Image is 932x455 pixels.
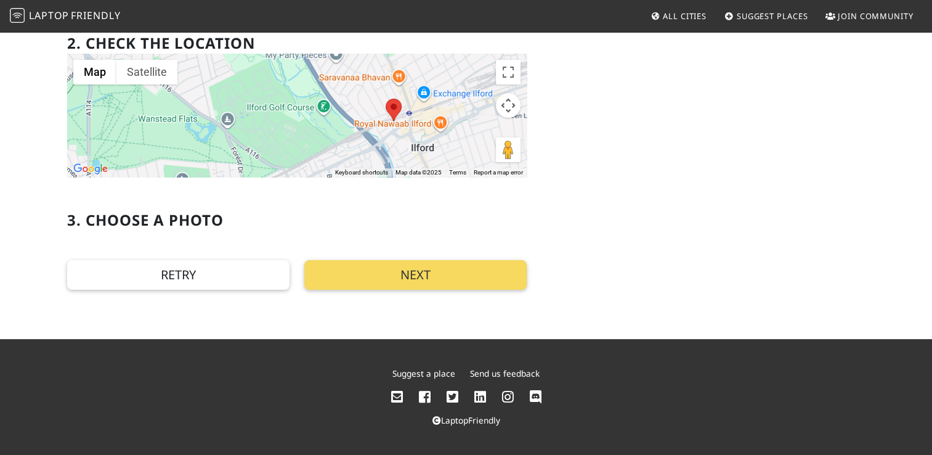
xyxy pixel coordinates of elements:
a: Terms (opens in new tab) [449,169,466,176]
button: Show satellite imagery [116,60,177,84]
span: Friendly [71,9,120,22]
button: Map camera controls [496,93,521,118]
span: All Cities [663,10,707,22]
button: Keyboard shortcuts [335,168,388,177]
button: Next [304,260,527,290]
h2: 2. Check the location [67,35,256,52]
a: LaptopFriendly LaptopFriendly [10,6,121,27]
span: Join Community [838,10,914,22]
span: Laptop [29,9,69,22]
button: Toggle fullscreen view [496,60,521,84]
a: All Cities [646,5,711,27]
img: LaptopFriendly [10,8,25,23]
h2: 3. Choose a photo [67,211,224,229]
img: Google [70,161,111,177]
a: Open this area in Google Maps (opens a new window) [70,161,111,177]
a: Suggest Places [719,5,813,27]
a: Send us feedback [470,367,540,379]
a: Report a map error [474,169,523,176]
span: Suggest Places [737,10,808,22]
button: Show street map [73,60,116,84]
a: Suggest a place [392,367,455,379]
span: Map data ©2025 [395,169,442,176]
button: Retry [67,260,290,290]
a: LaptopFriendly [432,414,500,426]
a: Join Community [821,5,918,27]
button: Drag Pegman onto the map to open Street View [496,137,521,162]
